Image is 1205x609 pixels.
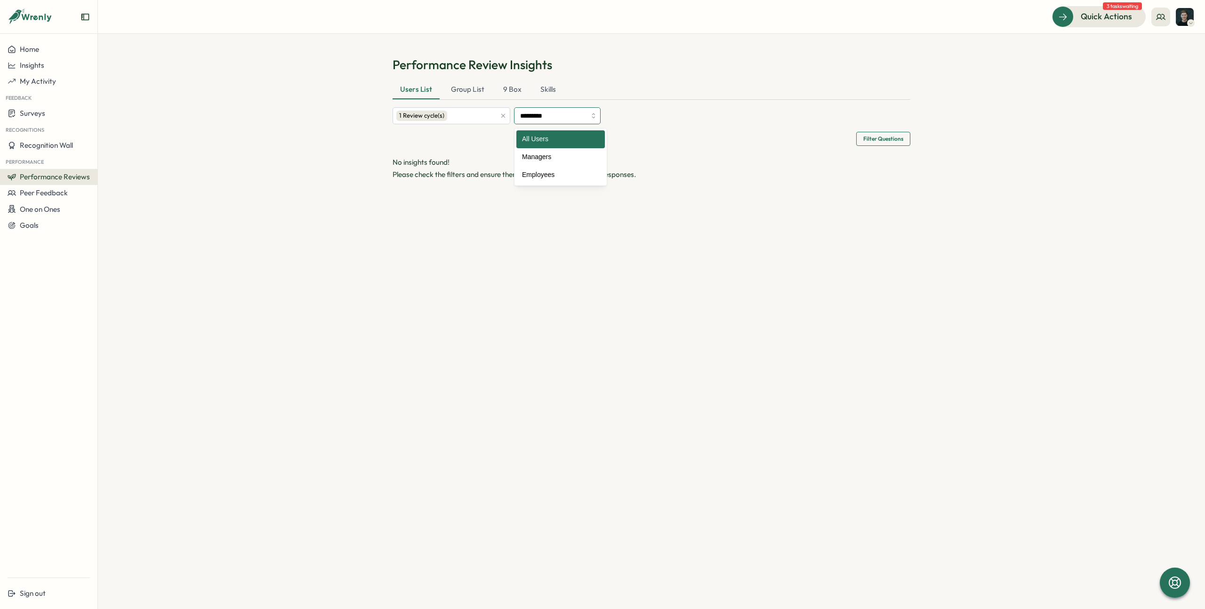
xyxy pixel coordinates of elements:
[20,221,39,230] span: Goals
[20,61,44,70] span: Insights
[20,109,45,118] span: Surveys
[516,166,605,184] div: Employees
[1052,6,1146,27] button: Quick Actions
[20,205,60,214] span: One on Ones
[20,141,73,150] span: Recognition Wall
[533,80,563,99] div: Skills
[20,45,39,54] span: Home
[516,148,605,166] div: Managers
[863,132,903,145] span: Filter Questions
[396,111,447,121] div: 1 Review cycle(s)
[496,80,529,99] div: 9 Box
[1081,10,1132,23] span: Quick Actions
[20,188,68,197] span: Peer Feedback
[1103,2,1142,10] span: 3 tasks waiting
[393,80,440,99] div: Users List
[393,157,450,168] p: No insights found!
[443,80,492,99] div: Group List
[856,132,910,146] button: Filter Questions
[516,130,605,148] div: All Users
[20,172,90,181] span: Performance Reviews
[20,77,56,86] span: My Activity
[80,12,90,22] button: Expand sidebar
[393,56,910,73] h1: Performance Review Insights
[393,169,636,180] p: Please check the filters and ensure there is at least one review with responses.
[1176,8,1194,26] img: Ben Cruttenden
[20,589,46,598] span: Sign out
